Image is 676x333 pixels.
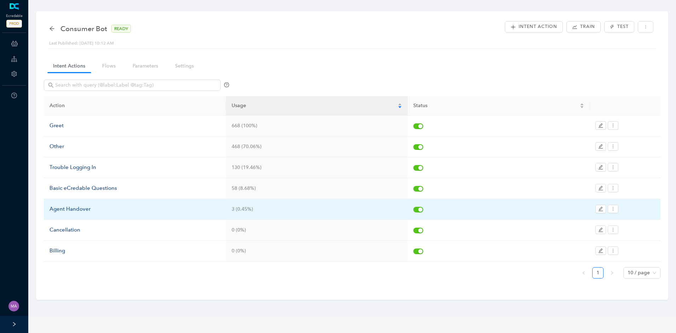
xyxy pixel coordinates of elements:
[169,59,199,72] a: Settings
[611,165,616,170] span: more
[592,267,604,279] li: 1
[127,59,164,72] a: Parameters
[606,267,618,279] button: right
[232,226,402,234] div: 0 (0%)
[8,301,19,311] img: 26ff064636fac0e11fa986d33ed38c55
[595,246,606,255] button: edit
[566,21,601,33] button: stock Train
[232,143,402,151] div: 468 (70.06%)
[44,96,226,116] th: Action
[595,184,606,192] button: edit
[49,26,55,32] div: back
[598,248,603,253] span: edit
[611,248,616,253] span: more
[595,121,606,130] button: edit
[595,226,606,234] button: edit
[638,21,653,33] button: more
[49,122,220,130] div: Greet
[598,206,603,211] span: edit
[578,267,589,279] li: Previous Page
[232,164,402,171] div: 130 (19.46%)
[111,25,131,33] span: READY
[413,102,578,110] span: Status
[598,144,603,149] span: edit
[49,184,220,193] div: Basic eCredable Questions
[628,268,656,278] span: 10 / page
[611,186,616,191] span: more
[643,25,648,29] span: more
[55,81,211,89] input: Search with query (@label:Label @tag:Tag)
[595,205,606,213] button: edit
[617,23,629,30] span: Test
[598,123,603,128] span: edit
[49,226,220,234] div: Cancellation
[595,163,606,171] button: edit
[598,165,603,170] span: edit
[224,82,229,87] span: question-circle
[611,206,616,211] span: more
[49,163,220,172] div: Trouble Logging In
[49,26,55,31] span: arrow-left
[232,185,402,192] div: 58 (8.68%)
[11,71,17,77] span: setting
[47,59,91,72] a: Intent Actions
[505,21,563,33] button: plusIntent Action
[578,267,589,279] button: left
[6,20,22,28] span: PROD
[408,96,590,116] th: Status
[606,267,618,279] li: Next Page
[598,227,603,232] span: edit
[48,82,54,88] span: search
[97,59,121,72] a: Flows
[60,23,107,34] span: Consumer Bot
[608,246,618,255] button: more
[49,40,655,47] div: Last Published: [DATE] 10:12 AM
[608,184,618,192] button: more
[519,23,557,30] span: Intent Action
[611,144,616,149] span: more
[608,163,618,171] button: more
[604,21,634,33] button: thunderboltTest
[232,247,402,255] div: 0 (0%)
[610,271,614,275] span: right
[623,267,660,279] div: Page Size
[611,123,616,128] span: more
[598,186,603,191] span: edit
[608,226,618,234] button: more
[11,93,17,98] span: question-circle
[232,205,402,213] div: 3 (0.45%)
[593,268,603,278] a: 1
[49,205,220,214] div: Agent Handover
[608,205,618,213] button: more
[608,121,618,130] button: more
[595,142,606,151] button: edit
[580,23,595,30] span: Train
[608,142,618,151] button: more
[232,103,246,109] span: Usage
[610,25,614,29] span: thunderbolt
[49,142,220,151] div: Other
[572,24,577,30] span: stock
[511,24,516,30] span: plus
[582,271,586,275] span: left
[232,122,402,130] div: 668 (100%)
[49,247,220,255] div: Billing
[611,227,616,232] span: more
